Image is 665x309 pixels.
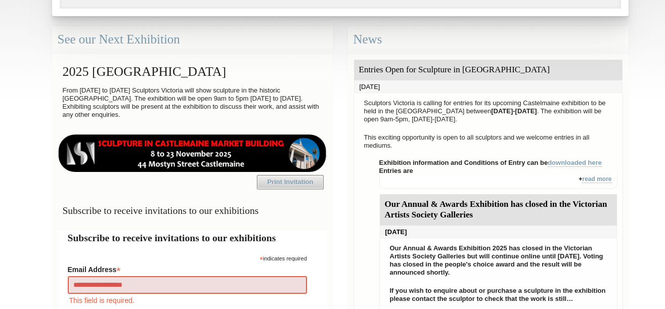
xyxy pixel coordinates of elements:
[52,26,333,53] div: See our Next Exhibition
[359,97,617,126] p: Sculptors Victoria is calling for entries for its upcoming Castelmaine exhibition to be held in t...
[68,262,307,275] label: Email Address
[68,231,317,245] h2: Subscribe to receive invitations to our exhibitions
[354,80,623,94] div: [DATE]
[68,295,307,306] div: This field is required.
[380,194,617,226] div: Our Annual & Awards Exhibition has closed in the Victorian Artists Society Galleries
[359,131,617,152] p: This exciting opportunity is open to all sculptors and we welcome entries in all mediums.
[548,159,602,167] a: downloaded here
[582,175,611,183] a: read more
[385,242,612,279] p: Our Annual & Awards Exhibition 2025 has closed in the Victorian Artists Society Galleries but wil...
[348,26,629,53] div: News
[379,175,617,189] div: +
[379,159,602,167] strong: Exhibition information and Conditions of Entry can be
[380,226,617,239] div: [DATE]
[58,135,327,172] img: castlemaine-ldrbd25v2.png
[491,107,537,115] strong: [DATE]-[DATE]
[58,84,327,121] p: From [DATE] to [DATE] Sculptors Victoria will show sculpture in the historic [GEOGRAPHIC_DATA]. T...
[257,175,324,189] a: Print Invitation
[68,253,307,262] div: indicates required
[354,60,623,80] div: Entries Open for Sculpture in [GEOGRAPHIC_DATA]
[385,284,612,305] p: If you wish to enquire about or purchase a sculpture in the exhibition please contact the sculpto...
[58,201,327,220] h3: Subscribe to receive invitations to our exhibitions
[58,59,327,84] h2: 2025 [GEOGRAPHIC_DATA]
